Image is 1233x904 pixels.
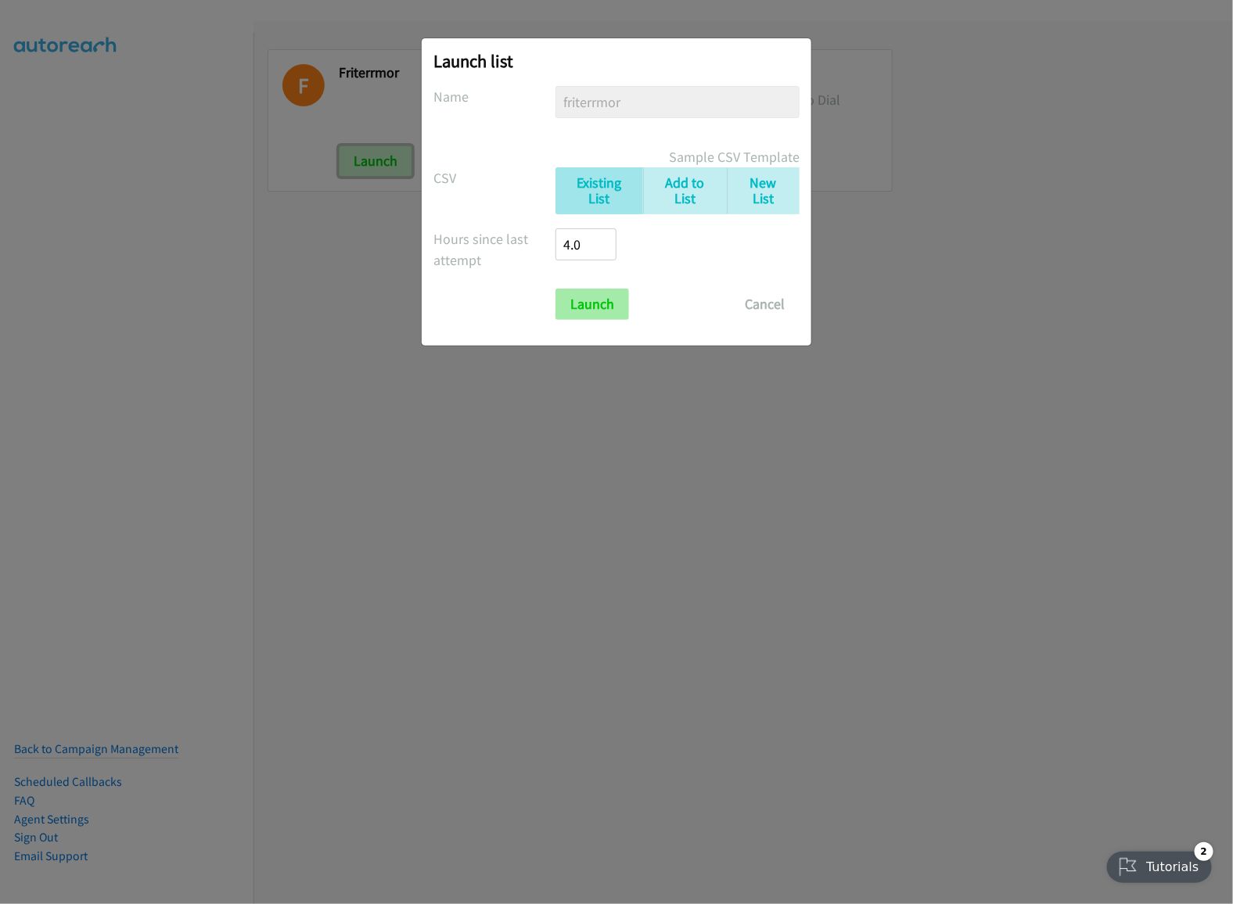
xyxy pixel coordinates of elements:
h2: Launch list [433,50,800,72]
input: Launch [555,289,629,320]
a: Sample CSV Template [669,146,800,167]
a: Existing List [555,167,643,215]
label: Hours since last attempt [433,228,555,271]
a: Add to List [643,167,727,215]
label: CSV [433,167,555,188]
iframe: Checklist [1098,836,1221,892]
button: Cancel [730,289,800,320]
label: Name [433,86,555,107]
a: New List [727,167,800,215]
